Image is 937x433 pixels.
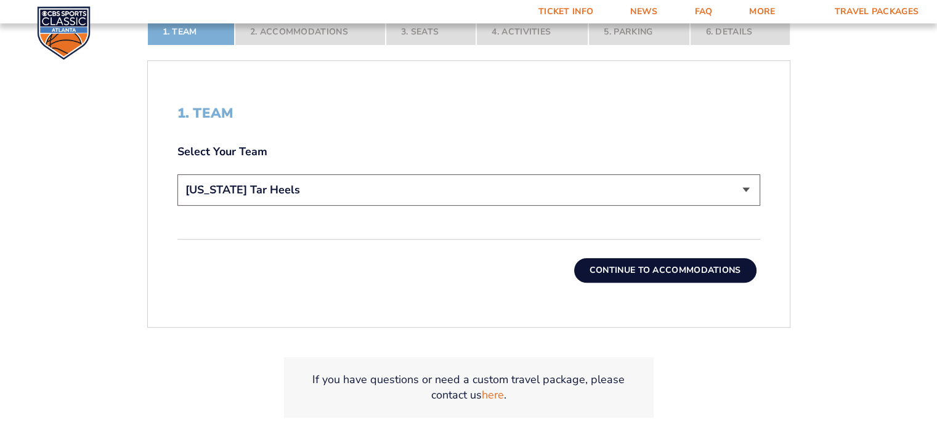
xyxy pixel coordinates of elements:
img: CBS Sports Classic [37,6,91,60]
p: If you have questions or need a custom travel package, please contact us . [299,372,639,403]
h2: 1. Team [177,105,760,121]
button: Continue To Accommodations [574,258,756,283]
a: here [482,387,504,403]
label: Select Your Team [177,144,760,160]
